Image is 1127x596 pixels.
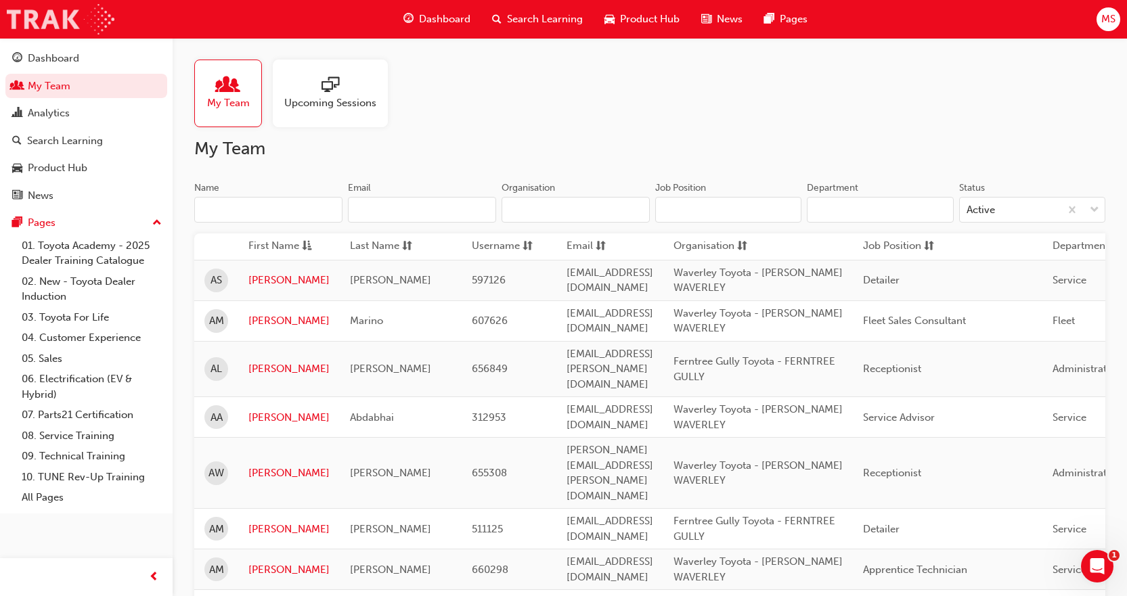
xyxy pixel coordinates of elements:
div: News [28,188,53,204]
span: car-icon [12,162,22,175]
a: [PERSON_NAME] [248,522,330,537]
a: 06. Electrification (EV & Hybrid) [16,369,167,405]
span: [EMAIL_ADDRESS][DOMAIN_NAME] [567,515,653,543]
div: Department [807,181,858,195]
span: Administration [1053,467,1122,479]
input: Job Position [655,197,801,223]
span: [PERSON_NAME] [350,274,431,286]
img: Trak [7,4,114,35]
span: Fleet [1053,315,1075,327]
span: down-icon [1090,202,1099,219]
span: chart-icon [12,108,22,120]
span: people-icon [12,81,22,93]
a: [PERSON_NAME] [248,361,330,377]
span: Administration [1053,363,1122,375]
div: Product Hub [28,160,87,176]
span: 511125 [472,523,503,535]
button: Pages [5,210,167,235]
span: Service [1053,564,1086,576]
span: Pages [780,12,808,27]
a: 04. Customer Experience [16,327,167,348]
span: [PERSON_NAME] [350,467,431,479]
span: news-icon [12,190,22,202]
div: Dashboard [28,51,79,66]
span: Waverley Toyota - [PERSON_NAME] WAVERLEY [673,555,843,583]
span: AA [211,410,223,426]
button: Usernamesorting-icon [472,238,546,255]
span: sorting-icon [737,238,747,255]
span: Fleet Sales Consultant [863,315,966,327]
span: Waverley Toyota - [PERSON_NAME] WAVERLEY [673,267,843,294]
a: 10. TUNE Rev-Up Training [16,467,167,488]
a: pages-iconPages [753,5,818,33]
span: Detailer [863,274,900,286]
span: Abdabhai [350,411,394,423]
span: News [717,12,743,27]
span: [EMAIL_ADDRESS][PERSON_NAME][DOMAIN_NAME] [567,348,653,390]
span: sessionType_ONLINE_URL-icon [322,76,339,95]
span: Ferntree Gully Toyota - FERNTREE GULLY [673,355,835,383]
span: [PERSON_NAME][EMAIL_ADDRESS][PERSON_NAME][DOMAIN_NAME] [567,444,653,502]
span: asc-icon [302,238,312,255]
span: Job Position [863,238,921,255]
span: Service [1053,411,1086,423]
span: guage-icon [403,11,414,28]
span: Department [1053,238,1109,255]
span: AW [208,465,224,481]
a: Upcoming Sessions [273,60,399,127]
span: AM [209,562,224,578]
span: 607626 [472,315,508,327]
span: AM [209,313,224,329]
span: sorting-icon [523,238,533,255]
span: car-icon [604,11,615,28]
a: [PERSON_NAME] [248,465,330,481]
a: Dashboard [5,46,167,71]
input: Name [194,197,342,223]
span: Waverley Toyota - [PERSON_NAME] WAVERLEY [673,307,843,335]
span: pages-icon [12,217,22,229]
button: MS [1097,7,1120,31]
span: [EMAIL_ADDRESS][DOMAIN_NAME] [567,403,653,431]
a: [PERSON_NAME] [248,562,330,578]
input: Organisation [502,197,650,223]
div: Pages [28,215,56,231]
a: [PERSON_NAME] [248,313,330,329]
span: Email [567,238,593,255]
span: MS [1101,12,1115,27]
span: 655308 [472,467,507,479]
span: Apprentice Technician [863,564,967,576]
span: [PERSON_NAME] [350,363,431,375]
button: Organisationsorting-icon [673,238,748,255]
button: DashboardMy TeamAnalyticsSearch LearningProduct HubNews [5,43,167,210]
a: 02. New - Toyota Dealer Induction [16,271,167,307]
span: sorting-icon [596,238,606,255]
a: News [5,183,167,208]
span: Waverley Toyota - [PERSON_NAME] WAVERLEY [673,403,843,431]
span: 1 [1109,550,1120,561]
span: AM [209,522,224,537]
a: My Team [194,60,273,127]
span: search-icon [492,11,502,28]
span: 656849 [472,363,508,375]
span: Receptionist [863,467,921,479]
span: Detailer [863,523,900,535]
span: Product Hub [620,12,680,27]
span: Organisation [673,238,734,255]
button: Last Namesorting-icon [350,238,424,255]
button: First Nameasc-icon [248,238,323,255]
span: Ferntree Gully Toyota - FERNTREE GULLY [673,515,835,543]
a: guage-iconDashboard [393,5,481,33]
div: Analytics [28,106,70,121]
a: search-iconSearch Learning [481,5,594,33]
a: [PERSON_NAME] [248,410,330,426]
span: Service Advisor [863,411,935,423]
input: Department [807,197,953,223]
a: 01. Toyota Academy - 2025 Dealer Training Catalogue [16,235,167,271]
a: 07. Parts21 Certification [16,405,167,426]
a: All Pages [16,487,167,508]
div: Search Learning [27,133,103,149]
a: 05. Sales [16,348,167,369]
button: Job Positionsorting-icon [863,238,937,255]
span: Upcoming Sessions [284,95,376,111]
